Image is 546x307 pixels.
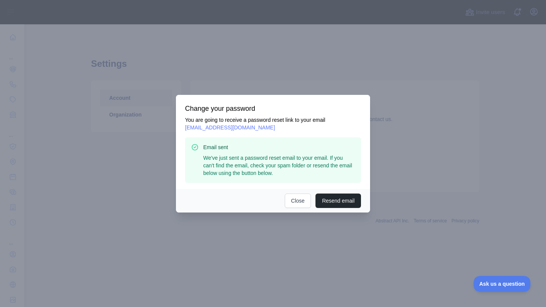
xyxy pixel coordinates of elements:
[315,194,361,208] button: Resend email
[474,276,531,292] iframe: Toggle Customer Support
[185,124,275,131] span: [EMAIL_ADDRESS][DOMAIN_NAME]
[185,104,361,113] h3: Change your password
[203,154,355,177] p: We've just sent a password reset email to your email. If you can't find the email, check your spa...
[285,194,311,208] button: Close
[203,143,355,151] h3: Email sent
[185,116,361,131] p: You are going to receive a password reset link to your email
